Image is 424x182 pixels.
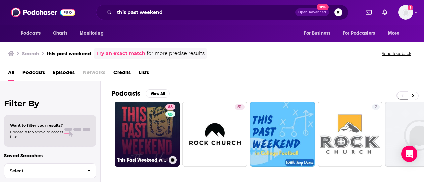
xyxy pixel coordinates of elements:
span: More [388,28,400,38]
button: open menu [299,27,339,40]
span: 88 [168,104,173,111]
span: Monitoring [79,28,103,38]
h2: Podcasts [111,89,140,98]
a: Show notifications dropdown [380,7,390,18]
button: Open AdvancedNew [295,8,329,16]
a: Show notifications dropdown [363,7,374,18]
a: Episodes [53,67,75,81]
button: Show profile menu [398,5,413,20]
span: For Podcasters [343,28,375,38]
button: open menu [16,27,49,40]
button: open menu [75,27,112,40]
button: Send feedback [380,51,413,56]
a: 88 [165,104,175,110]
a: 51 [182,102,248,167]
a: All [8,67,14,81]
a: 7 [372,104,380,110]
button: open menu [338,27,385,40]
span: Select [4,169,82,173]
div: Open Intercom Messenger [401,146,417,162]
span: Charts [53,28,67,38]
button: View All [146,89,170,98]
span: Networks [83,67,105,81]
span: Open Advanced [298,11,326,14]
span: 51 [237,104,242,111]
span: Podcasts [21,28,41,38]
h3: Search [22,50,39,57]
a: Lists [139,67,149,81]
span: For Business [304,28,330,38]
img: User Profile [398,5,413,20]
a: 51 [235,104,245,110]
a: Charts [49,27,71,40]
a: Podcasts [22,67,45,81]
a: Credits [113,67,131,81]
span: for more precise results [147,50,205,57]
a: PodcastsView All [111,89,170,98]
h2: Filter By [4,99,96,108]
a: 7 [318,102,383,167]
div: Search podcasts, credits, & more... [96,5,348,20]
h3: This Past Weekend w/ [PERSON_NAME] [117,157,166,163]
button: Select [4,163,96,178]
button: open menu [383,27,408,40]
span: 7 [375,104,377,111]
h3: this past weekend [47,50,91,57]
svg: Add a profile image [408,5,413,10]
p: Saved Searches [4,152,96,159]
span: New [317,4,329,10]
input: Search podcasts, credits, & more... [114,7,295,18]
span: Choose a tab above to access filters. [10,130,63,139]
a: Try an exact match [96,50,145,57]
a: 88This Past Weekend w/ [PERSON_NAME] [115,102,180,167]
span: Logged in as hannah.bishop [398,5,413,20]
img: Podchaser - Follow, Share and Rate Podcasts [11,6,75,19]
span: Want to filter your results? [10,123,63,128]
